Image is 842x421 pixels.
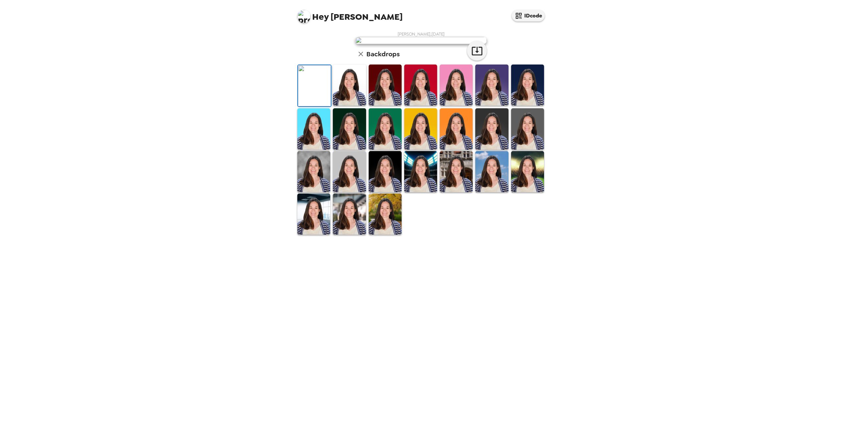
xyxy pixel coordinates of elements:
img: user [355,37,487,44]
span: [PERSON_NAME] , [DATE] [398,31,445,37]
button: IDcode [512,10,545,21]
span: Hey [312,11,329,23]
h6: Backdrops [366,49,400,59]
img: profile pic [297,10,310,23]
img: Original [298,65,331,106]
span: [PERSON_NAME] [297,7,403,21]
